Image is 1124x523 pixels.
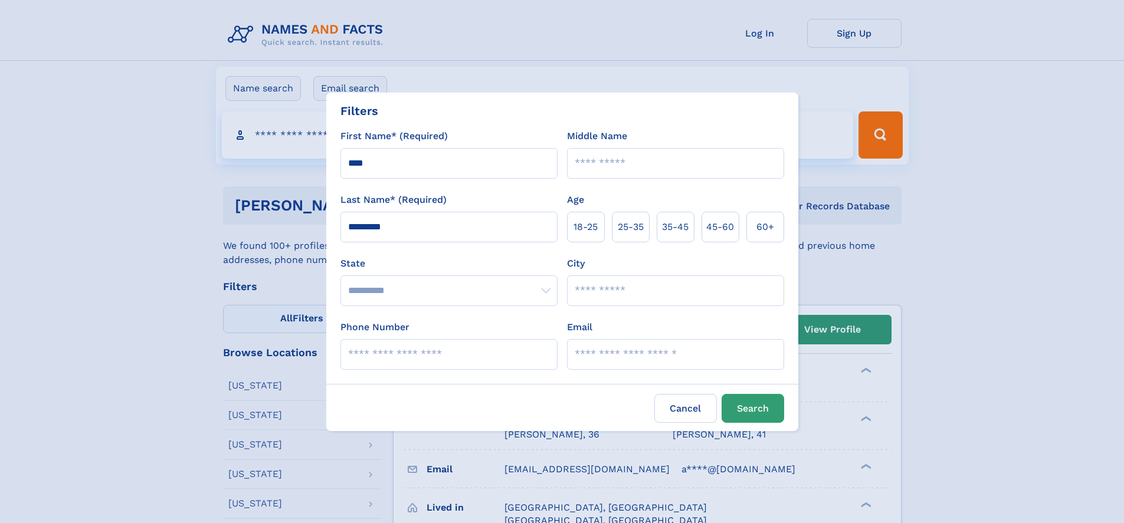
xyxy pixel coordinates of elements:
span: 25‑35 [618,220,644,234]
button: Search [722,394,784,423]
span: 35‑45 [662,220,689,234]
label: Phone Number [340,320,409,334]
label: First Name* (Required) [340,129,448,143]
label: Middle Name [567,129,627,143]
span: 18‑25 [574,220,598,234]
div: Filters [340,102,378,120]
label: Cancel [654,394,717,423]
span: 45‑60 [706,220,734,234]
label: Last Name* (Required) [340,193,447,207]
label: State [340,256,558,271]
label: Email [567,320,592,334]
span: 60+ [756,220,774,234]
label: City [567,256,585,271]
label: Age [567,193,584,207]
